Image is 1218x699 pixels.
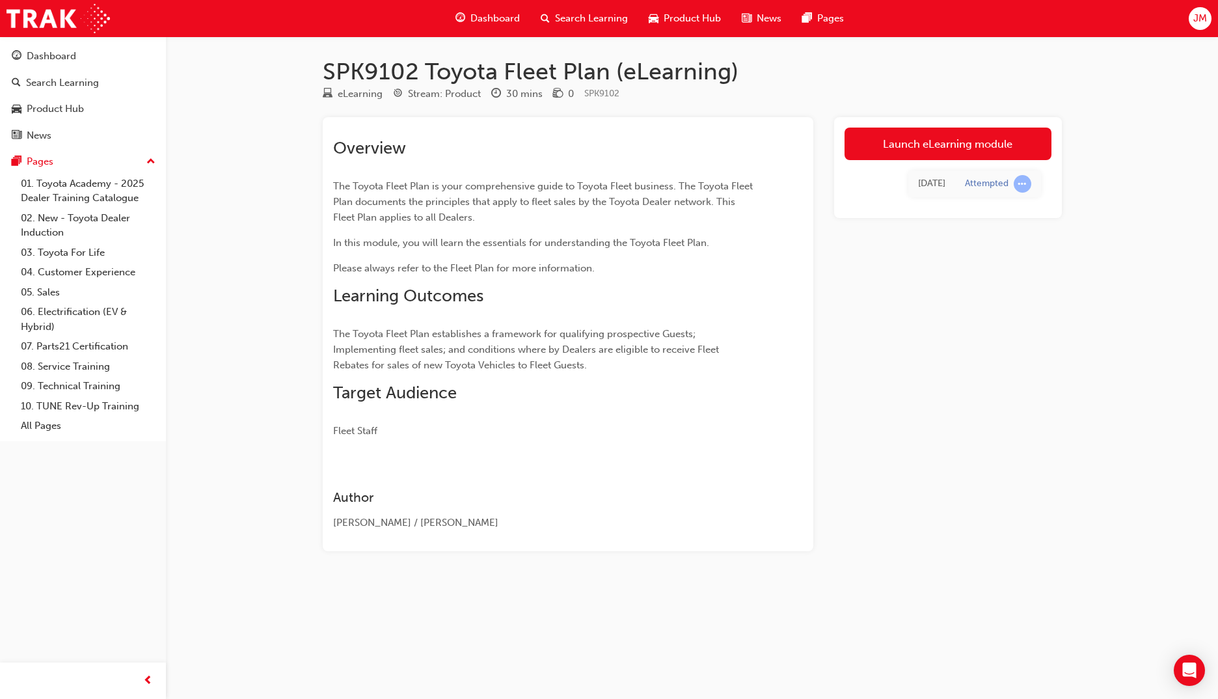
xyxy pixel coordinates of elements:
[965,178,1008,190] div: Attempted
[333,262,595,274] span: Please always refer to the Fleet Plan for more information.
[16,208,161,243] a: 02. New - Toyota Dealer Induction
[792,5,854,32] a: pages-iconPages
[143,673,153,689] span: prev-icon
[553,89,563,100] span: money-icon
[470,11,520,26] span: Dashboard
[731,5,792,32] a: news-iconNews
[16,243,161,263] a: 03. Toyota For Life
[146,154,156,171] span: up-icon
[27,49,76,64] div: Dashboard
[333,425,377,437] span: Fleet Staff
[27,154,53,169] div: Pages
[16,396,161,417] a: 10. TUNE Rev-Up Training
[16,376,161,396] a: 09. Technical Training
[638,5,731,32] a: car-iconProduct Hub
[16,416,161,436] a: All Pages
[27,128,51,143] div: News
[817,11,844,26] span: Pages
[16,262,161,282] a: 04. Customer Experience
[12,77,21,89] span: search-icon
[408,87,481,102] div: Stream: Product
[802,10,812,27] span: pages-icon
[1174,655,1205,686] div: Open Intercom Messenger
[757,11,781,26] span: News
[918,176,945,191] div: Mon Aug 25 2025 14:32:28 GMT+0800 (Australian Western Standard Time)
[845,128,1051,160] a: Launch eLearning module
[323,89,332,100] span: learningResourceType_ELEARNING-icon
[333,383,457,403] span: Target Audience
[5,97,161,121] a: Product Hub
[16,336,161,357] a: 07. Parts21 Certification
[491,89,501,100] span: clock-icon
[338,87,383,102] div: eLearning
[1014,175,1031,193] span: learningRecordVerb_ATTEMPT-icon
[333,138,406,158] span: Overview
[742,10,751,27] span: news-icon
[649,10,658,27] span: car-icon
[12,103,21,115] span: car-icon
[491,86,543,102] div: Duration
[553,86,574,102] div: Price
[5,42,161,150] button: DashboardSearch LearningProduct HubNews
[333,237,709,249] span: In this module, you will learn the essentials for understanding the Toyota Fleet Plan.
[5,150,161,174] button: Pages
[16,357,161,377] a: 08. Service Training
[5,124,161,148] a: News
[16,282,161,303] a: 05. Sales
[333,286,483,306] span: Learning Outcomes
[5,44,161,68] a: Dashboard
[323,86,383,102] div: Type
[1189,7,1211,30] button: JM
[5,71,161,95] a: Search Learning
[16,174,161,208] a: 01. Toyota Academy - 2025 Dealer Training Catalogue
[27,102,84,116] div: Product Hub
[584,88,619,99] span: Learning resource code
[530,5,638,32] a: search-iconSearch Learning
[445,5,530,32] a: guage-iconDashboard
[664,11,721,26] span: Product Hub
[12,130,21,142] span: news-icon
[333,515,756,530] div: [PERSON_NAME] / [PERSON_NAME]
[455,10,465,27] span: guage-icon
[541,10,550,27] span: search-icon
[26,75,99,90] div: Search Learning
[568,87,574,102] div: 0
[333,328,722,371] span: The Toyota Fleet Plan establishes a framework for qualifying prospective Guests; Implementing fle...
[333,490,756,505] h3: Author
[393,89,403,100] span: target-icon
[333,180,755,223] span: The Toyota Fleet Plan is your comprehensive guide to Toyota Fleet business. The Toyota Fleet Plan...
[12,51,21,62] span: guage-icon
[7,4,110,33] img: Trak
[1193,11,1207,26] span: JM
[393,86,481,102] div: Stream
[555,11,628,26] span: Search Learning
[323,57,1062,86] h1: SPK9102 Toyota Fleet Plan (eLearning)
[16,302,161,336] a: 06. Electrification (EV & Hybrid)
[506,87,543,102] div: 30 mins
[12,156,21,168] span: pages-icon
